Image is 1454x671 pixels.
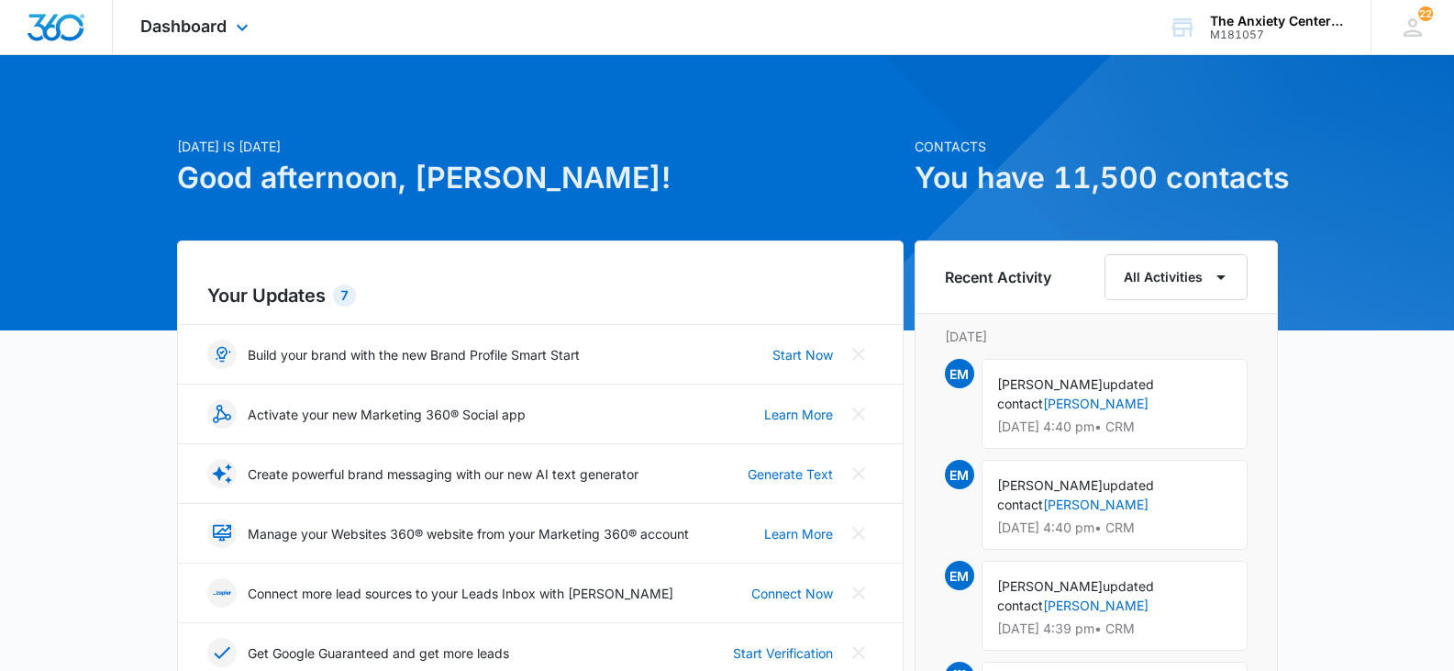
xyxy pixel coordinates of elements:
p: Activate your new Marketing 360® Social app [248,405,526,424]
button: All Activities [1104,254,1248,300]
p: [DATE] [945,327,1248,346]
span: 22 [1418,6,1433,21]
h6: Recent Activity [945,266,1051,288]
a: Start Now [772,345,833,364]
div: 7 [333,285,356,307]
p: [DATE] is [DATE] [177,137,904,156]
a: Learn More [764,524,833,543]
span: EM [945,460,974,489]
a: [PERSON_NAME] [1043,598,1149,613]
a: Learn More [764,405,833,424]
div: account name [1210,14,1344,28]
a: Start Verification [733,643,833,663]
div: account id [1210,28,1344,41]
p: Manage your Websites 360® website from your Marketing 360® account [248,524,689,543]
span: EM [945,561,974,590]
span: EM [945,359,974,388]
p: Build your brand with the new Brand Profile Smart Start [248,345,580,364]
p: Connect more lead sources to your Leads Inbox with [PERSON_NAME] [248,584,673,603]
h2: Your Updates [207,282,873,309]
span: Dashboard [140,17,227,36]
p: Contacts [915,137,1278,156]
a: [PERSON_NAME] [1043,497,1149,512]
button: Close [844,638,873,667]
button: Close [844,340,873,369]
h1: You have 11,500 contacts [915,156,1278,200]
button: Close [844,578,873,608]
a: Generate Text [748,464,833,484]
a: Connect Now [751,584,833,603]
button: Close [844,519,873,548]
button: Close [844,399,873,429]
p: [DATE] 4:39 pm • CRM [997,622,1232,635]
span: [PERSON_NAME] [997,376,1103,392]
p: [DATE] 4:40 pm • CRM [997,420,1232,433]
span: [PERSON_NAME] [997,578,1103,594]
button: Close [844,459,873,488]
span: [PERSON_NAME] [997,477,1103,493]
h1: Good afternoon, [PERSON_NAME]! [177,156,904,200]
div: notifications count [1418,6,1433,21]
a: [PERSON_NAME] [1043,396,1149,411]
p: Create powerful brand messaging with our new AI text generator [248,464,638,484]
p: [DATE] 4:40 pm • CRM [997,521,1232,534]
p: Get Google Guaranteed and get more leads [248,643,509,663]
